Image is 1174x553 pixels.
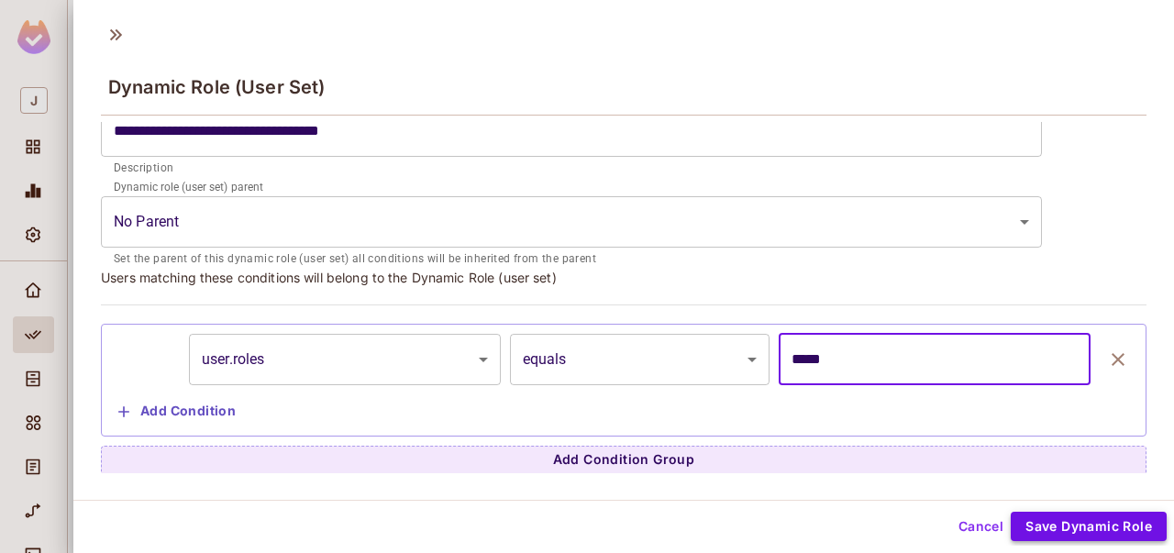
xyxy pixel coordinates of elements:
div: user.roles [189,334,501,385]
label: Dynamic role (user set) parent [114,179,262,194]
button: Add Condition Group [101,446,1146,475]
div: Without label [101,196,1042,248]
button: Cancel [951,512,1011,541]
span: Dynamic Role (User Set) [108,76,325,98]
button: Add Condition [111,397,243,426]
button: Save Dynamic Role [1011,512,1167,541]
p: Set the parent of this dynamic role (user set) all conditions will be inherited from the parent [114,250,1029,269]
p: Description [114,160,1029,178]
p: Users matching these conditions will belong to the Dynamic Role (user set) [101,269,1146,286]
div: equals [510,334,770,385]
